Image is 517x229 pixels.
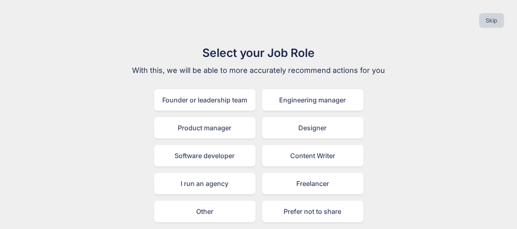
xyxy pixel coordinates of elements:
div: I run an agency [154,173,255,194]
div: Prefer not to share [262,201,363,222]
button: Skip [479,13,504,28]
p: With this, we will be able to more accurately recommend actions for you [121,65,396,76]
div: Product manager [154,117,255,138]
div: Other [154,201,255,222]
div: Engineering manager [262,89,363,111]
div: Designer [262,117,363,138]
h1: Select your Job Role [121,44,396,61]
div: Founder or leadership team [154,89,255,111]
div: Freelancer [262,173,363,194]
div: Software developer [154,145,255,166]
div: Content Writer [262,145,363,166]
